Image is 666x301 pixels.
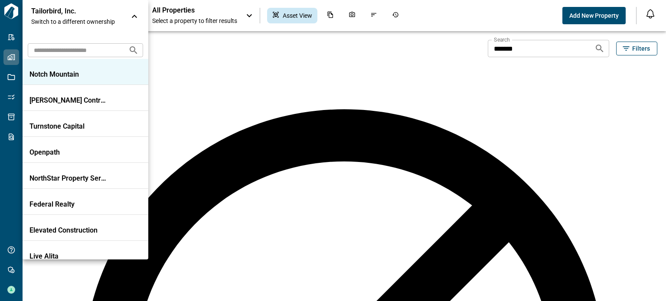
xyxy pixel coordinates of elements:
[29,174,108,183] p: NorthStar Property Services
[31,17,122,26] span: Switch to a different ownership
[29,226,108,235] p: Elevated Construction
[29,70,108,79] p: Notch Mountain
[29,122,108,131] p: Turnstone Capital
[29,148,108,157] p: Openpath
[29,252,108,261] p: Live Alita
[31,7,109,16] p: Tailorbird, Inc.
[29,96,108,105] p: [PERSON_NAME] Contracting
[29,200,108,209] p: Federal Realty
[125,42,142,59] button: Search organizations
